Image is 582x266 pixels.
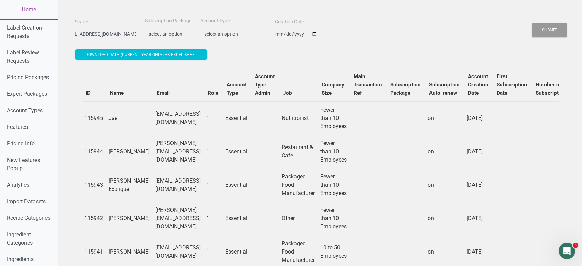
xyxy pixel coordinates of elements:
[153,135,204,168] td: [PERSON_NAME][EMAIL_ADDRESS][DOMAIN_NAME]
[468,73,488,96] b: Account Creation Date
[322,82,344,96] b: Company Size
[536,82,569,96] b: Number of Subscriptions
[279,202,318,235] td: Other
[425,101,464,135] td: on
[279,168,318,202] td: Packaged Food Manufacturer
[85,52,197,57] span: Download data (current year only) as excel sheet
[204,168,222,202] td: 1
[204,202,222,235] td: 1
[425,168,464,202] td: on
[110,90,124,96] b: Name
[106,202,153,235] td: [PERSON_NAME]
[86,90,91,96] b: ID
[204,135,222,168] td: 1
[222,168,251,202] td: Essential
[497,73,527,96] b: First Subscription Date
[75,19,90,25] label: Search
[153,168,204,202] td: [EMAIL_ADDRESS][DOMAIN_NAME]
[222,135,251,168] td: Essential
[559,243,575,259] iframe: Intercom live chat
[573,243,578,248] span: 3
[464,168,492,202] td: [DATE]
[532,23,567,37] button: Submit
[275,19,304,25] label: Creation Date
[227,82,247,96] b: Account Type
[82,202,106,235] td: 115942
[204,101,222,135] td: 1
[222,101,251,135] td: Essential
[318,135,350,168] td: Fewer than 10 Employees
[283,90,292,96] b: Job
[200,18,230,24] label: Account Type
[255,73,275,96] b: Account Type Admin
[82,168,106,202] td: 115943
[464,135,492,168] td: [DATE]
[106,168,153,202] td: [PERSON_NAME] Explique
[82,135,106,168] td: 115944
[222,202,251,235] td: Essential
[464,202,492,235] td: [DATE]
[318,202,350,235] td: Fewer than 10 Employees
[429,82,460,96] b: Subscription Auto-renew
[82,101,106,135] td: 115945
[390,82,421,96] b: Subscription Package
[279,135,318,168] td: Restaurant & Cafe
[354,73,382,96] b: Main Transaction Ref
[153,202,204,235] td: [PERSON_NAME][EMAIL_ADDRESS][DOMAIN_NAME]
[464,101,492,135] td: [DATE]
[425,135,464,168] td: on
[318,101,350,135] td: Fewer than 10 Employees
[153,101,204,135] td: [EMAIL_ADDRESS][DOMAIN_NAME]
[106,135,153,168] td: [PERSON_NAME]
[145,18,191,24] label: Subscription Package
[318,168,350,202] td: Fewer than 10 Employees
[208,90,218,96] b: Role
[425,202,464,235] td: on
[75,49,207,60] button: Download data (current year only) as excel sheet
[157,90,170,96] b: Email
[279,101,318,135] td: Nutritionist
[106,101,153,135] td: Jael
